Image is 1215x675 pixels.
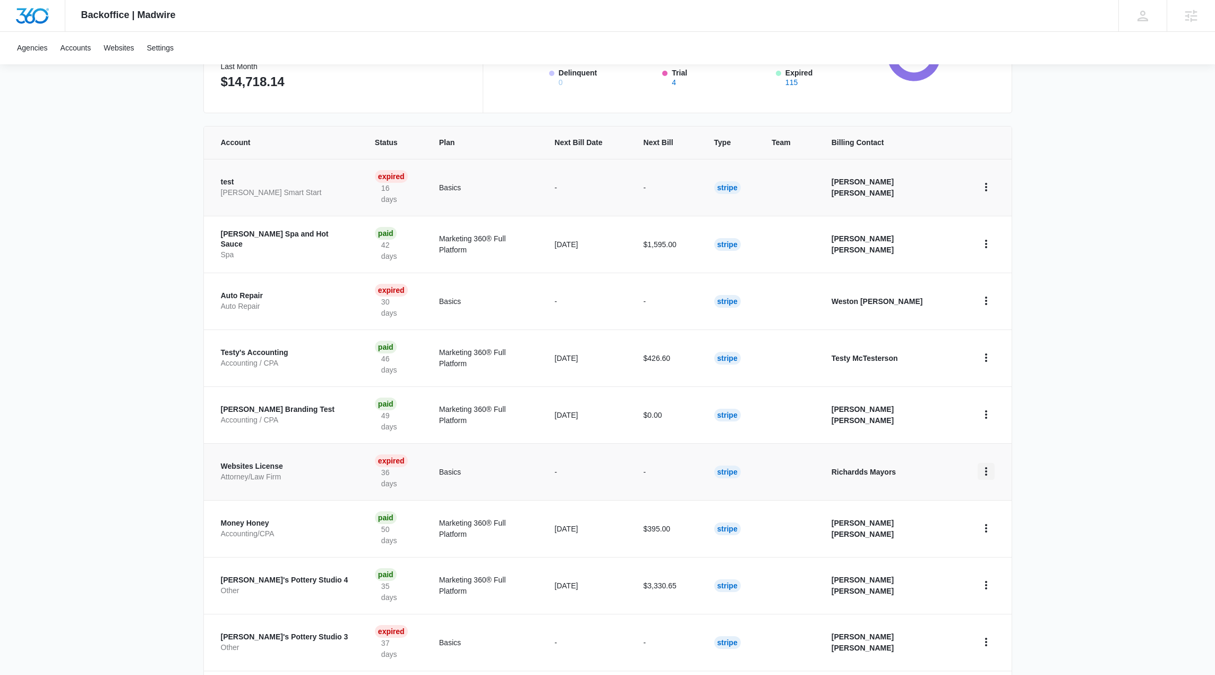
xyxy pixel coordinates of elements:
div: Expired [375,284,408,297]
div: Paid [375,227,397,240]
div: Paid [375,398,397,410]
strong: [PERSON_NAME] [PERSON_NAME] [832,519,894,538]
td: - [631,273,701,330]
a: Testy's AccountingAccounting / CPA [221,348,349,368]
a: test[PERSON_NAME] Smart Start [221,177,349,198]
label: Expired [785,67,883,86]
p: [PERSON_NAME] Branding Test [221,404,349,415]
button: home [978,520,995,537]
strong: Testy McTesterson [832,354,898,362]
h3: Last Month [221,61,285,72]
button: home [978,577,995,594]
div: Stripe [714,522,741,535]
p: Money Honey [221,518,349,529]
p: 30 days [375,297,414,319]
td: $426.60 [631,330,701,386]
strong: [PERSON_NAME] [PERSON_NAME] [832,405,894,425]
button: home [978,463,995,480]
span: Plan [439,137,529,148]
p: Marketing 360® Full Platform [439,575,529,597]
span: Status [375,137,398,148]
a: Agencies [11,32,54,64]
td: [DATE] [542,330,630,386]
p: 16 days [375,183,414,205]
a: Accounts [54,32,98,64]
strong: Richardds Mayors [832,468,896,476]
strong: Weston [PERSON_NAME] [832,297,923,306]
div: Stripe [714,181,741,194]
div: Stripe [714,295,741,308]
p: Accounting/CPA [221,529,349,539]
td: $0.00 [631,386,701,443]
label: Trial [672,67,769,86]
p: Websites License [221,461,349,472]
td: $1,595.00 [631,216,701,273]
a: [PERSON_NAME] Branding TestAccounting / CPA [221,404,349,425]
td: - [542,614,630,671]
span: Account [221,137,334,148]
a: [PERSON_NAME]'s Pottery Studio 3Other [221,632,349,653]
p: Spa [221,250,349,260]
div: Expired [375,625,408,638]
td: - [542,443,630,500]
p: 37 days [375,638,414,660]
div: Paid [375,568,397,581]
p: Basics [439,296,529,307]
a: [PERSON_NAME]'s Pottery Studio 4Other [221,575,349,596]
p: Testy's Accounting [221,348,349,358]
td: - [631,443,701,500]
label: Delinquent [559,67,656,86]
button: home [978,349,995,366]
a: [PERSON_NAME] Spa and Hot SauceSpa [221,229,349,260]
p: Marketing 360® Full Platform [439,404,529,426]
p: Auto Repair [221,301,349,312]
p: 42 days [375,240,414,262]
p: Marketing 360® Full Platform [439,518,529,540]
div: Paid [375,341,397,353]
div: Stripe [714,579,741,592]
button: home [978,634,995,651]
strong: [PERSON_NAME] [PERSON_NAME] [832,632,894,652]
div: Stripe [714,409,741,421]
div: Stripe [714,352,741,365]
div: Expired [375,170,408,183]
td: $3,330.65 [631,557,701,614]
strong: [PERSON_NAME] [PERSON_NAME] [832,576,894,595]
p: 50 days [375,524,414,546]
p: 46 days [375,353,414,376]
button: home [978,235,995,252]
td: [DATE] [542,557,630,614]
p: [PERSON_NAME] Smart Start [221,188,349,198]
span: Next Bill [644,137,673,148]
a: Money HoneyAccounting/CPA [221,518,349,539]
td: [DATE] [542,216,630,273]
p: 36 days [375,467,414,490]
p: 49 days [375,410,414,433]
div: Stripe [714,238,741,251]
td: [DATE] [542,386,630,443]
p: [PERSON_NAME] Spa and Hot Sauce [221,229,349,250]
strong: [PERSON_NAME] [PERSON_NAME] [832,234,894,254]
span: Backoffice | Madwire [81,10,176,21]
span: Next Bill Date [554,137,602,148]
p: Other [221,586,349,596]
p: 35 days [375,581,414,603]
button: Trial [672,79,676,86]
a: Auto RepairAuto Repair [221,291,349,311]
a: Settings [141,32,181,64]
p: Marketing 360® Full Platform [439,233,529,256]
p: [PERSON_NAME]'s Pottery Studio 3 [221,632,349,643]
span: Billing Contact [832,137,952,148]
p: Attorney/Law Firm [221,472,349,483]
p: Accounting / CPA [221,415,349,426]
button: home [978,406,995,423]
td: $395.00 [631,500,701,557]
div: Stripe [714,636,741,649]
div: Paid [375,511,397,524]
button: home [978,179,995,196]
p: $14,718.14 [221,72,285,91]
div: Stripe [714,466,741,478]
td: - [542,273,630,330]
p: [PERSON_NAME]'s Pottery Studio 4 [221,575,349,586]
p: Auto Repair [221,291,349,301]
